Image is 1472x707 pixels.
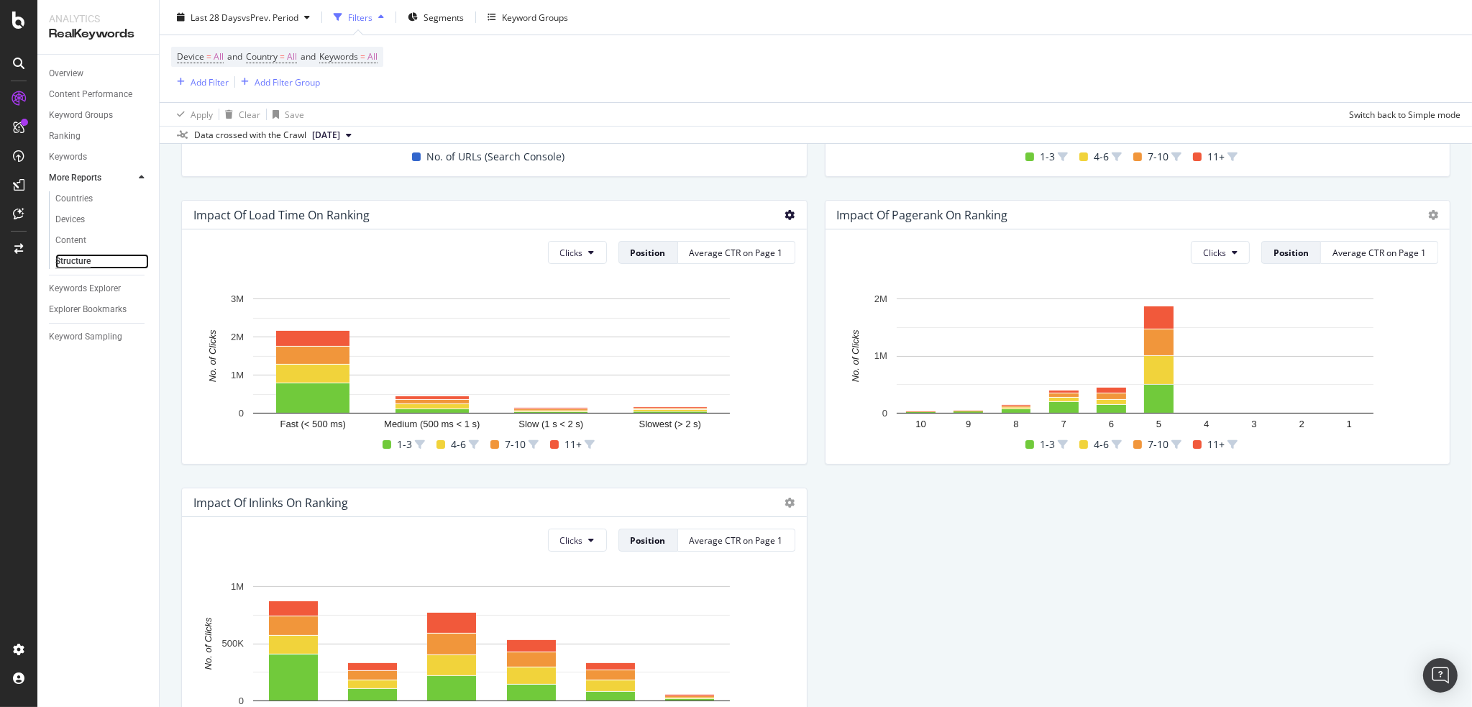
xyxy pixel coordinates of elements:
[214,47,224,67] span: All
[1203,247,1226,259] span: Clicks
[328,6,390,29] button: Filters
[301,50,316,63] span: and
[55,212,85,227] div: Devices
[1274,247,1309,259] div: Position
[678,529,795,552] button: Average CTR on Page 1
[287,47,297,67] span: All
[874,351,887,362] text: 1M
[367,47,378,67] span: All
[239,108,260,120] div: Clear
[384,419,480,429] text: Medium (500 ms < 1 s)
[239,695,244,706] text: 0
[49,302,149,317] a: Explorer Bookmarks
[49,87,149,102] a: Content Performance
[206,50,211,63] span: =
[203,617,214,670] text: No. of Clicks
[49,302,127,317] div: Explorer Bookmarks
[631,534,666,547] div: Position
[618,529,678,552] button: Position
[193,291,790,435] svg: A chart.
[1343,103,1460,126] button: Switch back to Simple mode
[280,419,346,429] text: Fast (< 500 ms)
[1148,148,1169,165] span: 7-10
[231,293,244,304] text: 3M
[690,534,783,547] div: Average CTR on Page 1
[397,436,412,453] span: 1-3
[231,332,244,342] text: 2M
[402,6,470,29] button: Segments
[1094,436,1109,453] span: 4-6
[678,241,795,264] button: Average CTR on Page 1
[49,150,87,165] div: Keywords
[255,76,320,88] div: Add Filter Group
[55,191,149,206] a: Countries
[1346,419,1351,429] text: 1
[49,129,149,144] a: Ranking
[312,129,340,142] span: 2025 Sep. 14th
[49,66,149,81] a: Overview
[837,208,1008,222] div: Impact of Pagerank on Ranking
[231,581,244,592] text: 1M
[1332,247,1426,259] div: Average CTR on Page 1
[837,291,1433,435] svg: A chart.
[631,247,666,259] div: Position
[1061,419,1066,429] text: 7
[171,73,229,91] button: Add Filter
[1251,419,1256,429] text: 3
[618,241,678,264] button: Position
[874,293,887,304] text: 2M
[1299,419,1304,429] text: 2
[882,408,887,419] text: 0
[191,11,242,23] span: Last 28 Days
[49,66,83,81] div: Overview
[49,108,113,123] div: Keyword Groups
[1156,419,1161,429] text: 5
[49,87,132,102] div: Content Performance
[55,191,93,206] div: Countries
[194,129,306,142] div: Data crossed with the Crawl
[55,233,149,248] a: Content
[246,50,278,63] span: Country
[49,329,122,345] div: Keyword Sampling
[267,103,304,126] button: Save
[1108,419,1113,429] text: 6
[966,419,971,429] text: 9
[1040,148,1055,165] span: 1-3
[49,108,149,123] a: Keyword Groups
[306,127,357,144] button: [DATE]
[451,436,466,453] span: 4-6
[191,108,213,120] div: Apply
[280,50,285,63] span: =
[222,639,244,649] text: 500K
[502,11,568,23] div: Keyword Groups
[639,419,701,429] text: Slowest (> 2 s)
[285,108,304,120] div: Save
[219,103,260,126] button: Clear
[49,129,81,144] div: Ranking
[193,496,348,510] div: Impact of Inlinks on Ranking
[55,254,149,269] a: Structure
[482,6,574,29] button: Keyword Groups
[548,241,607,264] button: Clicks
[1204,419,1209,429] text: 4
[1423,658,1458,693] div: Open Intercom Messenger
[1148,436,1169,453] span: 7-10
[424,11,464,23] span: Segments
[348,11,372,23] div: Filters
[49,12,147,26] div: Analytics
[564,436,582,453] span: 11+
[1040,436,1055,453] span: 1-3
[235,73,320,91] button: Add Filter Group
[1191,241,1250,264] button: Clicks
[560,247,583,259] span: Clicks
[239,408,244,419] text: 0
[242,11,298,23] span: vs Prev. Period
[49,281,149,296] a: Keywords Explorer
[171,6,316,29] button: Last 28 DaysvsPrev. Period
[49,170,134,186] a: More Reports
[1013,419,1018,429] text: 8
[49,26,147,42] div: RealKeywords
[55,254,91,269] div: Structure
